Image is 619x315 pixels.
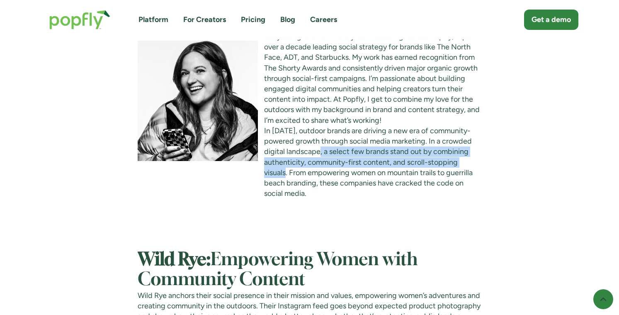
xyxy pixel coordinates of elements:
[138,252,211,269] strong: Wild Rye:
[183,15,226,25] a: For Creators
[241,15,265,25] a: Pricing
[532,15,571,25] div: Get a demo
[280,15,295,25] a: Blog
[138,210,481,220] p: ‍
[138,15,168,25] a: Platform
[310,15,337,25] a: Careers
[138,11,481,199] p: Hi, I’m [PERSON_NAME] - Director of Global Brand & Community at . I help outdoor brands and creat...
[524,10,578,30] a: Get a demo
[138,230,481,291] h2: ‍ Empowering Women with Community Content
[41,2,119,38] a: home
